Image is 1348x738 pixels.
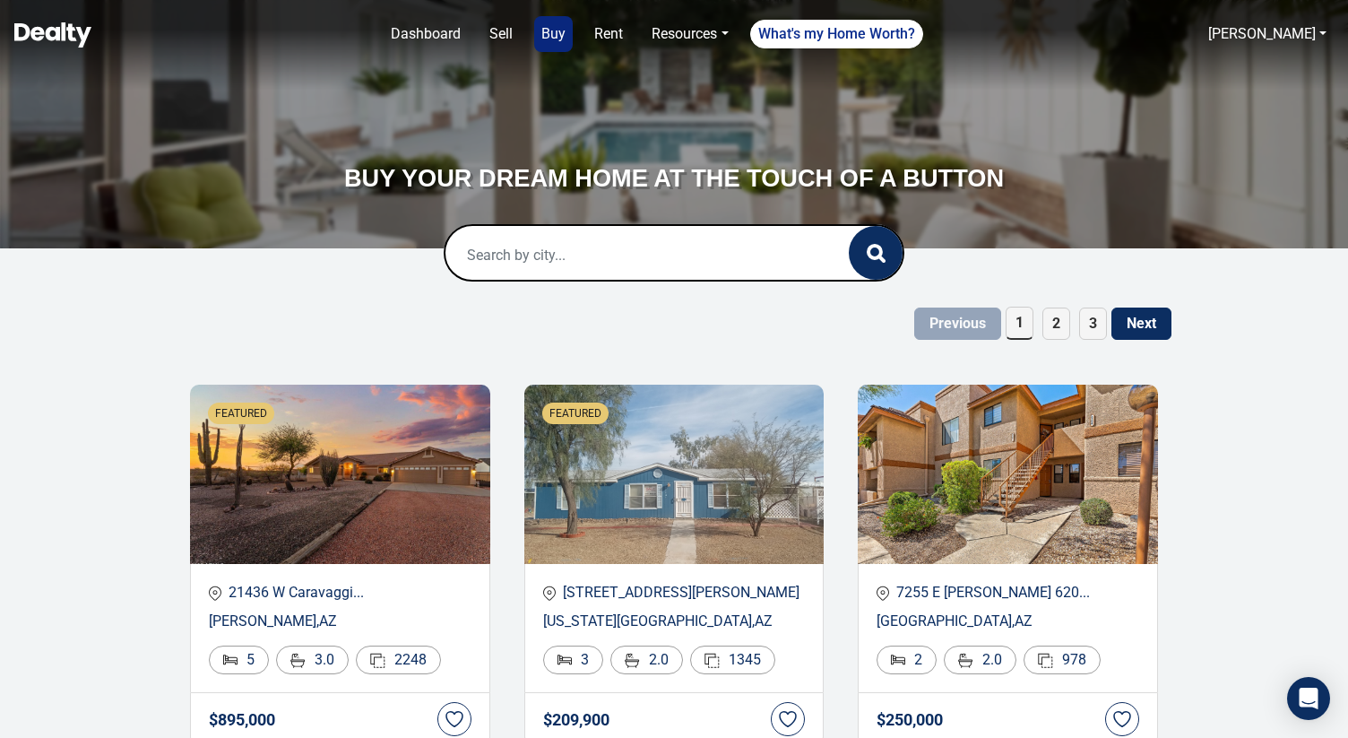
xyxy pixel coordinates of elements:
img: Bed [223,655,238,665]
img: Bed [891,655,905,665]
a: What's my Home Worth? [750,20,923,48]
img: Bathroom [290,653,306,668]
a: [PERSON_NAME] [1208,25,1316,42]
h4: $ 250,000 [877,711,943,729]
div: 2.0 [944,646,1016,674]
h4: $ 209,900 [543,711,609,729]
div: 3 [543,646,603,674]
button: Previous [914,308,1001,340]
span: 3 [1079,308,1107,340]
img: Bathroom [958,653,973,668]
input: Search by city... [445,226,812,283]
a: Dashboard [384,16,468,52]
img: Bed [557,655,572,665]
h4: $ 895,000 [209,711,275,729]
img: Bathroom [625,653,640,668]
div: 1345 [690,646,775,674]
div: 2 [877,646,937,674]
h3: BUY YOUR DREAM HOME AT THE TOUCH OF A BUTTON [324,161,1024,195]
span: FEATURED [215,405,267,421]
div: 2248 [356,646,441,674]
img: location [209,586,221,601]
img: Recent Properties [858,385,1158,564]
p: 21436 W Caravaggi... [209,582,471,603]
img: location [877,586,889,601]
img: Area [370,653,385,668]
span: 2 [1042,308,1070,340]
span: 1 [1006,307,1033,340]
img: Area [704,653,720,668]
a: Resources [644,16,735,52]
iframe: BigID CMP Widget [9,684,63,738]
img: Dealty - Buy, Sell & Rent Homes [14,22,91,48]
img: Recent Properties [524,385,825,564]
p: [PERSON_NAME] , AZ [209,611,471,632]
img: Area [1038,653,1053,668]
a: Buy [534,16,573,52]
p: 7255 E [PERSON_NAME] 620... [877,582,1139,603]
div: Open Intercom Messenger [1287,677,1330,720]
a: Sell [482,16,520,52]
p: [GEOGRAPHIC_DATA] , AZ [877,611,1139,632]
span: FEATURED [549,405,601,421]
div: 3.0 [276,646,349,674]
p: [US_STATE][GEOGRAPHIC_DATA] , AZ [543,611,806,632]
div: 2.0 [610,646,683,674]
a: Rent [587,16,630,52]
div: 5 [209,646,269,674]
button: Next [1111,308,1171,340]
div: 978 [1024,646,1101,674]
p: [STREET_ADDRESS][PERSON_NAME] [543,582,806,603]
a: [PERSON_NAME] [1201,16,1334,52]
img: Recent Properties [190,385,490,564]
img: location [543,586,556,601]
